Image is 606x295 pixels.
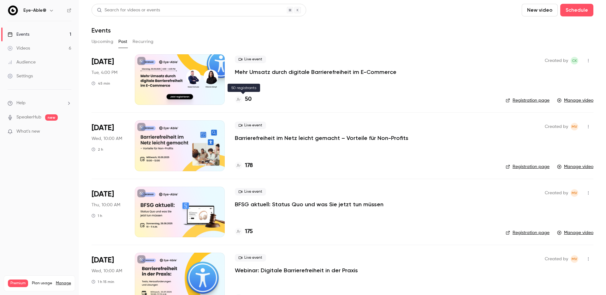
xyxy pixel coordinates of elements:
span: MV [572,255,577,263]
span: Live event [235,254,266,262]
div: Aug 28 Thu, 10:00 AM (Europe/Berlin) [92,187,125,237]
div: Videos [8,45,30,51]
a: 175 [235,227,253,236]
span: [DATE] [92,57,114,67]
span: Premium [8,280,28,287]
span: Created by [545,255,568,263]
div: 45 min [92,81,110,86]
button: Schedule [560,4,593,16]
span: Wed, 10:00 AM [92,268,122,274]
a: Webinar: Digitale Barrierefreiheit in der Praxis [235,267,358,274]
div: Audience [8,59,36,65]
a: Registration page [506,230,550,236]
div: 1 h [92,213,102,218]
button: New video [522,4,558,16]
a: Manage [56,281,71,286]
a: Barrierefreiheit im Netz leicht gemacht – Vorteile für Non-Profits [235,134,408,142]
span: What's new [16,128,40,135]
span: Live event [235,188,266,196]
span: Created by [545,57,568,64]
h4: 178 [245,161,253,170]
a: Registration page [506,164,550,170]
span: CK [572,57,577,64]
h4: 175 [245,227,253,236]
button: Past [118,37,128,47]
div: 2 h [92,147,103,152]
iframe: Noticeable Trigger [64,129,71,135]
a: SpeakerHub [16,114,41,121]
span: Live event [235,56,266,63]
button: Upcoming [92,37,113,47]
a: Registration page [506,97,550,104]
div: Events [8,31,29,38]
h4: 50 [245,95,252,104]
div: Search for videos or events [97,7,160,14]
span: Mahdalena Varchenko [571,189,578,197]
div: Sep 30 Tue, 4:00 PM (Europe/Berlin) [92,54,125,105]
a: 50 [235,95,252,104]
span: MV [572,189,577,197]
span: Created by [545,189,568,197]
a: Manage video [557,97,593,104]
span: [DATE] [92,255,114,265]
span: Wed, 10:00 AM [92,135,122,142]
div: Sep 10 Wed, 10:00 AM (Europe/Berlin) [92,120,125,171]
span: MV [572,123,577,130]
span: Tue, 4:00 PM [92,69,117,76]
span: Mahdalena Varchenko [571,255,578,263]
button: Recurring [133,37,154,47]
span: new [45,114,58,121]
img: Eye-Able® [8,5,18,15]
h6: Eye-Able® [23,7,46,14]
span: Carolin Kaulfersch [571,57,578,64]
span: [DATE] [92,123,114,133]
a: BFSG aktuell: Status Quo und was Sie jetzt tun müssen [235,201,383,208]
a: Manage video [557,230,593,236]
span: Thu, 10:00 AM [92,202,120,208]
h1: Events [92,27,111,34]
a: Manage video [557,164,593,170]
span: Help [16,100,26,106]
span: Plan usage [32,281,52,286]
span: [DATE] [92,189,114,199]
span: Created by [545,123,568,130]
div: Settings [8,73,33,79]
span: Live event [235,122,266,129]
div: 1 h 15 min [92,279,114,284]
a: 178 [235,161,253,170]
a: Mehr Umsatz durch digitale Barrierefreiheit im E-Commerce [235,68,396,76]
span: Mahdalena Varchenko [571,123,578,130]
li: help-dropdown-opener [8,100,71,106]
